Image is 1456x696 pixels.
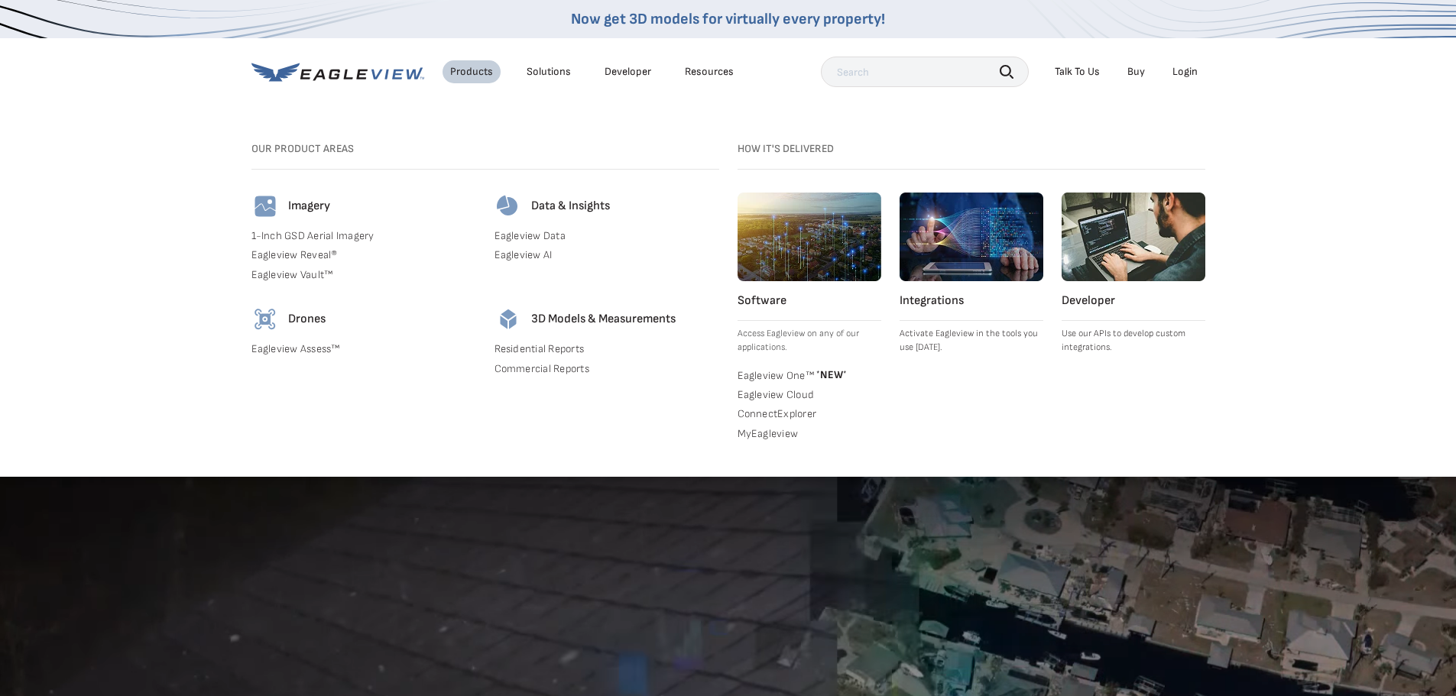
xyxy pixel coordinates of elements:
img: drones-icon.svg [251,306,279,333]
a: Eagleview Data [495,229,719,243]
div: Solutions [527,65,571,79]
div: Login [1172,65,1198,79]
p: Activate Eagleview in the tools you use [DATE]. [900,327,1043,354]
h4: Imagery [288,199,330,214]
h4: 3D Models & Measurements [531,312,676,327]
h3: Our Product Areas [251,142,719,156]
img: data-icon.svg [495,193,522,220]
div: Resources [685,65,734,79]
a: Developer [605,65,651,79]
a: Eagleview Vault™ [251,268,476,282]
span: NEW [814,368,847,381]
a: Now get 3D models for virtually every property! [571,10,885,28]
h4: Drones [288,312,326,327]
a: Eagleview Assess™ [251,342,476,356]
img: integrations.webp [900,193,1043,281]
a: Developer Use our APIs to develop custom integrations. [1062,193,1205,354]
a: Integrations Activate Eagleview in the tools you use [DATE]. [900,193,1043,354]
div: Talk To Us [1055,65,1100,79]
h3: How it's Delivered [738,142,1205,156]
a: Eagleview Reveal® [251,248,476,262]
a: 1-Inch GSD Aerial Imagery [251,229,476,243]
img: imagery-icon.svg [251,193,279,220]
a: Residential Reports [495,342,719,356]
h4: Data & Insights [531,199,610,214]
a: Eagleview One™ *NEW* [738,367,881,382]
img: 3d-models-icon.svg [495,306,522,333]
a: MyEagleview [738,427,881,441]
a: Buy [1127,65,1145,79]
a: Commercial Reports [495,362,719,376]
a: Eagleview Cloud [738,388,881,402]
p: Use our APIs to develop custom integrations. [1062,327,1205,354]
a: ConnectExplorer [738,407,881,421]
a: Eagleview AI [495,248,719,262]
p: Access Eagleview on any of our applications. [738,327,881,354]
h4: Software [738,293,881,309]
div: Products [450,65,493,79]
h4: Developer [1062,293,1205,309]
input: Search [821,57,1029,87]
img: developer.webp [1062,193,1205,281]
img: software.webp [738,193,881,281]
h4: Integrations [900,293,1043,309]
